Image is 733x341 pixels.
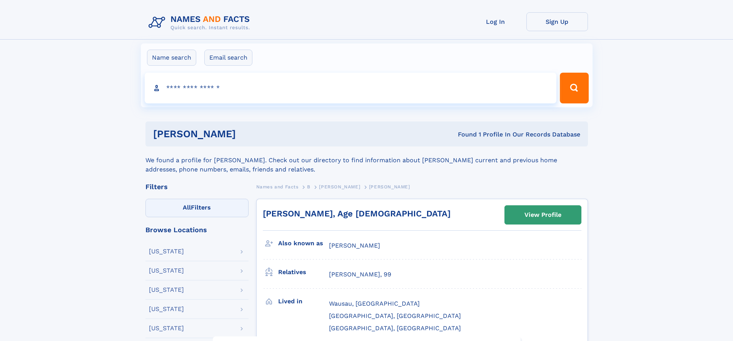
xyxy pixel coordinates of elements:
span: [PERSON_NAME] [369,184,410,190]
a: B [307,182,311,191]
span: [PERSON_NAME] [329,242,380,249]
span: B [307,184,311,190]
span: [PERSON_NAME] [319,184,360,190]
a: Log In [465,12,526,31]
div: Browse Locations [145,226,249,233]
span: All [183,204,191,211]
h3: Also known as [278,237,329,250]
div: Found 1 Profile In Our Records Database [347,130,580,139]
a: [PERSON_NAME] [319,182,360,191]
div: We found a profile for [PERSON_NAME]. Check out our directory to find information about [PERSON_N... [145,146,588,174]
a: [PERSON_NAME], Age [DEMOGRAPHIC_DATA] [263,209,451,218]
h1: [PERSON_NAME] [153,129,347,139]
span: Wausau, [GEOGRAPHIC_DATA] [329,300,420,307]
button: Search Button [560,73,588,103]
a: [PERSON_NAME], 99 [329,270,391,279]
div: [US_STATE] [149,287,184,293]
div: View Profile [524,206,561,224]
div: [US_STATE] [149,268,184,274]
input: search input [145,73,557,103]
span: [GEOGRAPHIC_DATA], [GEOGRAPHIC_DATA] [329,312,461,319]
h3: Lived in [278,295,329,308]
label: Email search [204,50,252,66]
div: [US_STATE] [149,306,184,312]
label: Filters [145,199,249,217]
div: Filters [145,183,249,190]
img: Logo Names and Facts [145,12,256,33]
h3: Relatives [278,266,329,279]
span: [GEOGRAPHIC_DATA], [GEOGRAPHIC_DATA] [329,324,461,332]
a: Sign Up [526,12,588,31]
div: [US_STATE] [149,325,184,331]
a: Names and Facts [256,182,299,191]
label: Name search [147,50,196,66]
a: View Profile [505,206,581,224]
div: [US_STATE] [149,248,184,255]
